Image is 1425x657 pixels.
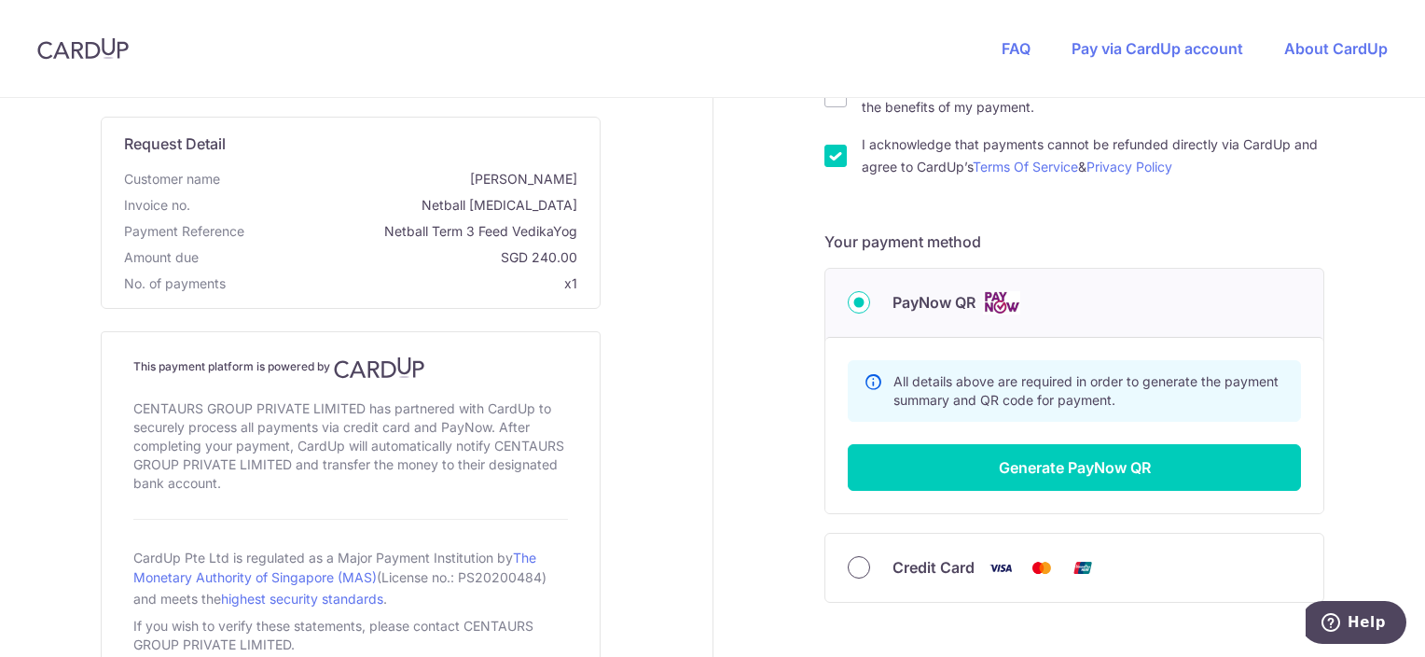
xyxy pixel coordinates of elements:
img: CardUp [334,356,425,379]
div: PayNow QR Cards logo [848,291,1301,315]
span: Credit Card [892,556,975,579]
span: Customer name [124,170,220,189]
a: Privacy Policy [1086,159,1172,175]
div: CENTAURS GROUP PRIVATE LIMITED has partnered with CardUp to securely process all payments via cre... [133,396,568,496]
button: Generate PayNow QR [848,444,1301,491]
span: All details above are required in order to generate the payment summary and QR code for payment. [893,373,1279,408]
img: CardUp [37,37,129,60]
a: FAQ [1002,39,1031,58]
span: PayNow QR [892,291,975,314]
span: translation missing: en.request_detail [124,134,226,153]
a: Pay via CardUp account [1072,39,1243,58]
iframe: Opens a widget where you can find more information [1306,601,1406,648]
span: [PERSON_NAME] [228,170,577,189]
span: Amount due [124,248,199,267]
label: I acknowledge that payments cannot be refunded directly via CardUp and agree to CardUp’s & [862,133,1324,178]
span: No. of payments [124,274,226,293]
a: highest security standards [221,591,383,607]
a: The Monetary Authority of Singapore (MAS) [133,550,536,585]
div: Credit Card Visa Mastercard Union Pay [848,556,1301,580]
span: Netball Term 3 Feed VedikaYog [252,222,577,241]
span: SGD 240.00 [206,248,577,267]
span: x1 [564,275,577,291]
img: Cards logo [983,291,1020,315]
a: About CardUp [1284,39,1388,58]
img: Union Pay [1064,556,1101,580]
h4: This payment platform is powered by [133,356,568,379]
img: Mastercard [1023,556,1060,580]
span: translation missing: en.payment_reference [124,223,244,239]
span: Invoice no. [124,196,190,215]
div: CardUp Pte Ltd is regulated as a Major Payment Institution by (License no.: PS20200484) and meets... [133,542,568,613]
span: Netball [MEDICAL_DATA] [198,196,577,215]
h5: Your payment method [824,231,1324,253]
img: Visa [982,556,1019,580]
a: Terms Of Service [973,159,1078,175]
